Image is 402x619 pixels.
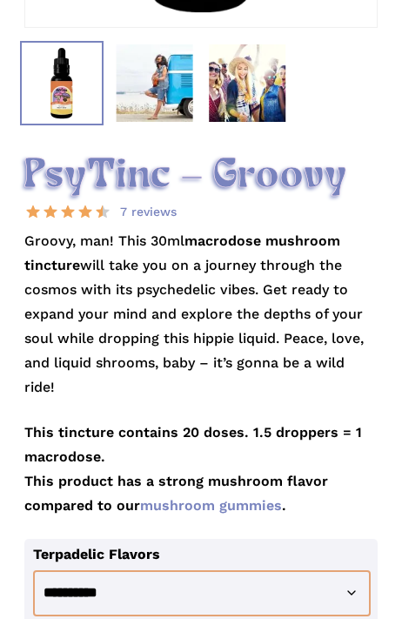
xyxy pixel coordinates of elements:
[24,473,328,514] strong: This product has a strong mushroom flavor compared to our .
[24,232,340,273] strong: macrodose mushroom tincture
[33,546,160,562] label: Terpadelic Flavors
[140,497,282,514] a: mushroom gummies
[20,41,104,125] img: Macrodose Mushroom Tincture with PsyGuys branded label
[24,424,362,465] strong: This tincture contains 20 doses. 1.5 droppers = 1 macrodose.
[205,41,290,125] img: A group of diverse people smiling and dancing outdoors, wearing casual summer clothing and sungla...
[24,152,379,200] h2: PsyTinc – Groovy
[24,229,379,421] p: Groovy, man! This 30ml will take you on a journey through the cosmos with its psychedelic vibes. ...
[112,41,197,125] img: Man in denim outfit playing guitar, leaning against a blue van by a body of water.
